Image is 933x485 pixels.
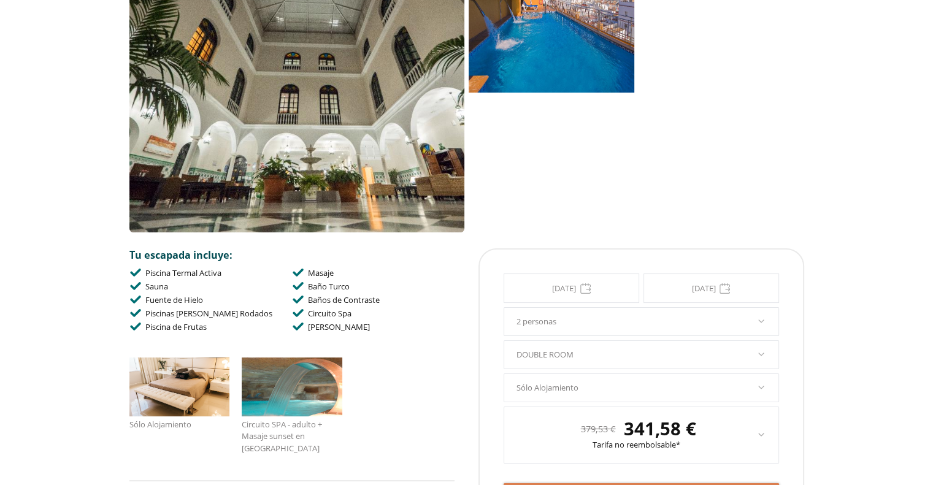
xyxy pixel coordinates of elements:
[129,248,229,262] span: Tu escapada incluye
[145,266,221,280] div: Piscina Termal Activa
[308,266,334,280] div: Masaje
[145,307,272,320] div: Piscinas [PERSON_NAME] Rodados
[145,293,203,307] div: Fuente de Hielo
[308,280,350,293] div: Baño Turco
[516,349,574,360] span: DOUBLE ROOM
[145,320,207,334] div: Piscina de Frutas
[308,320,370,334] div: [PERSON_NAME]
[242,357,342,416] img: senzia-cadiz-spa-wellness-1.png
[624,419,696,439] div: 341,58 €
[516,316,556,327] span: 2 personas
[129,248,455,262] p: :
[516,439,757,451] div: Tarifa no reembolsable*
[129,357,230,416] img: SoloEstancia.jpg
[308,293,380,307] div: Baños de Contraste
[516,382,578,393] span: Sólo Alojamiento
[129,416,230,432] p: Sólo Alojamiento
[145,280,168,293] div: Sauna
[577,422,620,436] div: 379,53 €
[308,307,351,320] div: Circuito Spa
[242,416,342,456] p: Circuito SPA - adulto + Masaje sunset en [GEOGRAPHIC_DATA]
